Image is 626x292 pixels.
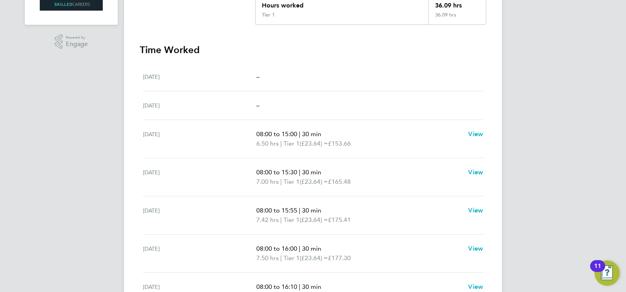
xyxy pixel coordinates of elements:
span: | [299,207,300,214]
span: | [280,216,282,224]
div: [DATE] [143,72,256,81]
span: (£23.64) = [300,216,328,224]
div: [DATE] [143,244,256,263]
span: 30 min [302,283,321,290]
h3: Time Worked [140,44,486,56]
div: [DATE] [143,129,256,148]
button: Open Resource Center, 11 new notifications [595,261,620,286]
div: 11 [594,266,601,276]
span: Tier 1 [283,177,300,187]
a: View [468,244,483,253]
a: View [468,282,483,292]
span: View [468,168,483,176]
span: | [280,140,282,147]
span: View [468,283,483,290]
span: 08:00 to 16:10 [256,283,297,290]
a: Powered byEngage [55,34,88,49]
span: | [280,254,282,262]
span: 08:00 to 15:00 [256,130,297,138]
span: £175.41 [328,216,351,224]
span: 30 min [302,168,321,176]
span: 30 min [302,130,321,138]
span: – [256,102,259,109]
span: View [468,245,483,252]
span: 30 min [302,207,321,214]
span: – [256,73,259,80]
span: | [299,168,300,176]
span: Tier 1 [283,215,300,225]
span: View [468,130,483,138]
span: 7.50 hrs [256,254,279,262]
span: (£23.64) = [300,254,328,262]
a: View [468,206,483,215]
div: [DATE] [143,168,256,187]
span: Powered by [66,34,88,41]
span: | [280,178,282,185]
span: Tier 1 [283,139,300,148]
span: Engage [66,41,88,48]
span: (£23.64) = [300,140,328,147]
span: | [299,283,300,290]
span: | [299,245,300,252]
span: 08:00 to 15:55 [256,207,297,214]
span: £153.66 [328,140,351,147]
a: View [468,129,483,139]
span: £177.30 [328,254,351,262]
span: 08:00 to 16:00 [256,245,297,252]
div: 36.09 hrs [428,12,486,24]
span: £165.48 [328,178,351,185]
span: View [468,207,483,214]
div: [DATE] [143,206,256,225]
a: View [468,168,483,177]
span: 6.50 hrs [256,140,279,147]
span: Tier 1 [283,253,300,263]
span: 30 min [302,245,321,252]
span: 7.00 hrs [256,178,279,185]
div: Tier 1 [262,12,275,18]
span: (£23.64) = [300,178,328,185]
span: 7.42 hrs [256,216,279,224]
span: | [299,130,300,138]
div: [DATE] [143,101,256,110]
span: 08:00 to 15:30 [256,168,297,176]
